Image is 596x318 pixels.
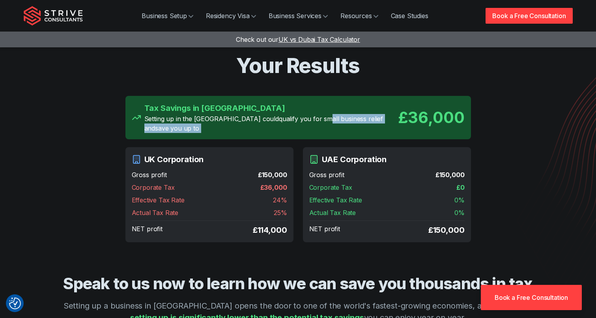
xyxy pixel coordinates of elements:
[258,170,287,180] span: £ 150,000
[456,183,465,192] span: £ 0
[435,170,465,180] span: £ 150,000
[55,274,541,294] h2: Speak to us now to learn how we can save you thousands in tax
[274,208,287,217] span: 25 %
[144,102,398,114] h3: Tax Savings in [GEOGRAPHIC_DATA]
[309,170,344,180] span: Gross profit
[262,8,334,24] a: Business Services
[385,8,435,24] a: Case Studies
[260,183,287,192] span: £ 36,000
[132,170,167,180] span: Gross profit
[200,8,262,24] a: Residency Visa
[132,224,163,236] span: NET profit
[428,224,465,236] span: £ 150,000
[486,8,572,24] a: Book a Free Consultation
[253,224,287,236] span: £ 114,000
[309,224,340,236] span: NET profit
[144,153,204,165] h3: UK Corporation
[309,208,356,217] span: Actual Tax Rate
[55,53,541,79] h1: Your Results
[481,285,582,310] a: Book a Free Consultation
[309,195,362,205] span: Effective Tax Rate
[398,106,465,129] div: £ 36,000
[236,36,360,43] a: Check out ourUK vs Dubai Tax Calculator
[132,208,179,217] span: Actual Tax Rate
[135,8,200,24] a: Business Setup
[144,114,398,133] p: Setting up in the [GEOGRAPHIC_DATA] could qualify you for small business relief and save you up to
[132,183,175,192] span: Corporate Tax
[9,297,21,309] button: Consent Preferences
[454,208,465,217] span: 0 %
[132,195,185,205] span: Effective Tax Rate
[24,6,83,26] img: Strive Consultants
[334,8,385,24] a: Resources
[278,36,360,43] span: UK vs Dubai Tax Calculator
[273,195,287,205] span: 24 %
[9,297,21,309] img: Revisit consent button
[309,183,352,192] span: Corporate Tax
[322,153,387,165] h3: UAE Corporation
[454,195,465,205] span: 0 %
